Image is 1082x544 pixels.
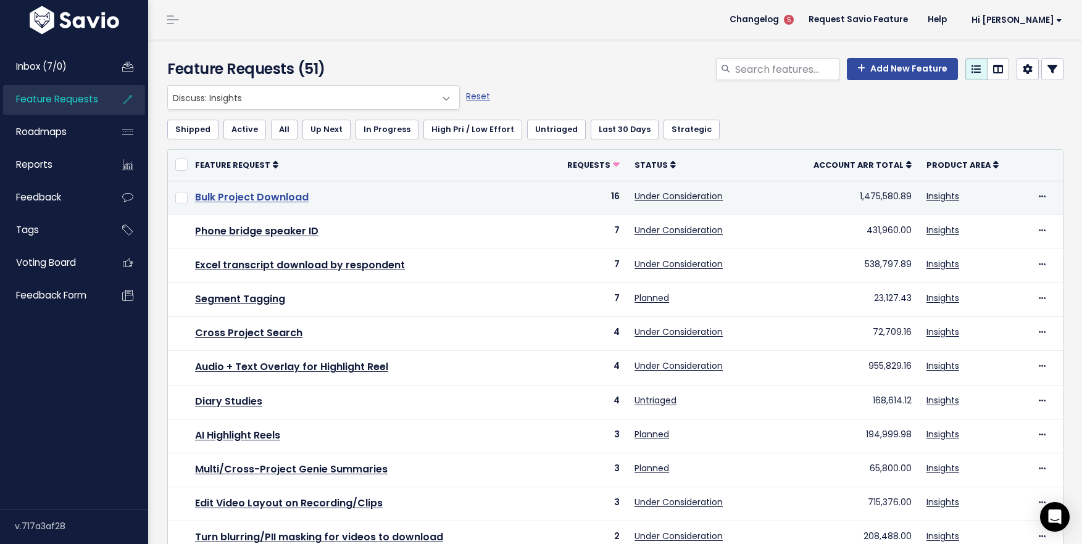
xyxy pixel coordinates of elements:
[542,453,627,487] td: 3
[776,215,919,249] td: 431,960.00
[776,385,919,419] td: 168,614.12
[167,120,1063,139] ul: Filter feature requests
[926,326,959,338] a: Insights
[776,283,919,317] td: 23,127.43
[195,360,388,374] a: Audio + Text Overlay for Highlight Reel
[195,159,278,171] a: Feature Request
[3,118,102,146] a: Roadmaps
[271,120,298,139] a: All
[567,159,620,171] a: Requests
[302,120,351,139] a: Up Next
[926,258,959,270] a: Insights
[635,496,723,508] a: Under Consideration
[466,90,490,102] a: Reset
[957,10,1072,30] a: Hi [PERSON_NAME]
[734,58,839,80] input: Search features...
[16,289,86,302] span: Feedback form
[3,216,102,244] a: Tags
[926,394,959,406] a: Insights
[776,181,919,215] td: 1,475,580.89
[847,58,958,80] a: Add New Feature
[3,183,102,212] a: Feedback
[635,394,676,406] a: Untriaged
[926,190,959,202] a: Insights
[542,351,627,385] td: 4
[635,428,669,440] a: Planned
[635,326,723,338] a: Under Consideration
[167,120,218,139] a: Shipped
[542,181,627,215] td: 16
[356,120,418,139] a: In Progress
[776,419,919,453] td: 194,999.98
[3,52,102,81] a: Inbox (7/0)
[918,10,957,29] a: Help
[542,249,627,282] td: 7
[814,160,904,170] span: Account ARR Total
[776,487,919,521] td: 715,376.00
[167,58,454,80] h4: Feature Requests (51)
[926,462,959,474] a: Insights
[635,360,723,372] a: Under Consideration
[814,159,912,171] a: Account ARR Total
[542,385,627,419] td: 4
[15,510,148,542] div: v.717a3af28
[926,360,959,372] a: Insights
[195,496,383,510] a: Edit Video Layout on Recording/Clips
[664,120,720,139] a: Strategic
[195,224,318,238] a: Phone bridge speaker ID
[972,15,1062,25] span: Hi [PERSON_NAME]
[1040,502,1070,532] div: Open Intercom Messenger
[926,530,959,542] a: Insights
[635,159,676,171] a: Status
[223,120,266,139] a: Active
[784,15,794,25] span: 5
[195,326,302,340] a: Cross Project Search
[195,190,309,204] a: Bulk Project Download
[926,292,959,304] a: Insights
[16,223,39,236] span: Tags
[926,159,999,171] a: Product Area
[167,85,460,110] span: Discuss: Insights
[195,258,405,272] a: Excel transcript download by respondent
[567,160,610,170] span: Requests
[542,215,627,249] td: 7
[16,158,52,171] span: Reports
[16,191,61,204] span: Feedback
[195,530,443,544] a: Turn blurring/PII masking for videos to download
[3,281,102,310] a: Feedback form
[635,292,669,304] a: Planned
[730,15,779,24] span: Changelog
[776,249,919,282] td: 538,797.89
[635,530,723,542] a: Under Consideration
[926,224,959,236] a: Insights
[195,160,270,170] span: Feature Request
[16,93,98,105] span: Feature Requests
[542,283,627,317] td: 7
[776,351,919,385] td: 955,829.16
[776,453,919,487] td: 65,800.00
[195,428,280,442] a: AI Highlight Reels
[926,496,959,508] a: Insights
[542,317,627,351] td: 4
[635,190,723,202] a: Under Consideration
[542,487,627,521] td: 3
[3,249,102,277] a: Voting Board
[16,60,67,73] span: Inbox (7/0)
[168,86,435,109] span: Discuss: Insights
[542,419,627,453] td: 3
[195,292,285,306] a: Segment Tagging
[776,317,919,351] td: 72,709.16
[27,6,122,34] img: logo-white.9d6f32f41409.svg
[926,160,991,170] span: Product Area
[799,10,918,29] a: Request Savio Feature
[195,462,388,476] a: Multi/Cross-Project Genie Summaries
[3,85,102,113] a: Feature Requests
[591,120,659,139] a: Last 30 Days
[16,125,67,138] span: Roadmaps
[423,120,522,139] a: High Pri / Low Effort
[527,120,586,139] a: Untriaged
[3,150,102,179] a: Reports
[926,428,959,440] a: Insights
[635,258,723,270] a: Under Consideration
[16,256,76,269] span: Voting Board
